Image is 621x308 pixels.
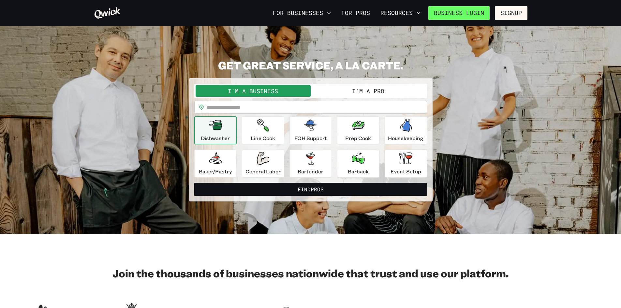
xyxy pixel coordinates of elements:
[348,168,369,175] p: Barback
[388,134,423,142] p: Housekeeping
[385,116,427,144] button: Housekeeping
[242,150,284,178] button: General Labor
[289,116,332,144] button: FOH Support
[289,150,332,178] button: Bartender
[194,150,237,178] button: Baker/Pastry
[189,59,433,72] h2: GET GREAT SERVICE, A LA CARTE.
[337,116,379,144] button: Prep Cook
[311,85,426,97] button: I'm a Pro
[201,134,230,142] p: Dishwasher
[194,116,237,144] button: Dishwasher
[428,6,490,20] a: Business Login
[242,116,284,144] button: Line Cook
[339,7,373,19] a: For Pros
[337,150,379,178] button: Barback
[495,6,527,20] button: Signup
[199,168,232,175] p: Baker/Pastry
[94,267,527,280] h2: Join the thousands of businesses nationwide that trust and use our platform.
[194,183,427,196] button: FindPros
[294,134,327,142] p: FOH Support
[298,168,323,175] p: Bartender
[378,7,423,19] button: Resources
[270,7,333,19] button: For Businesses
[251,134,275,142] p: Line Cook
[345,134,371,142] p: Prep Cook
[196,85,311,97] button: I'm a Business
[391,168,421,175] p: Event Setup
[385,150,427,178] button: Event Setup
[245,168,281,175] p: General Labor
